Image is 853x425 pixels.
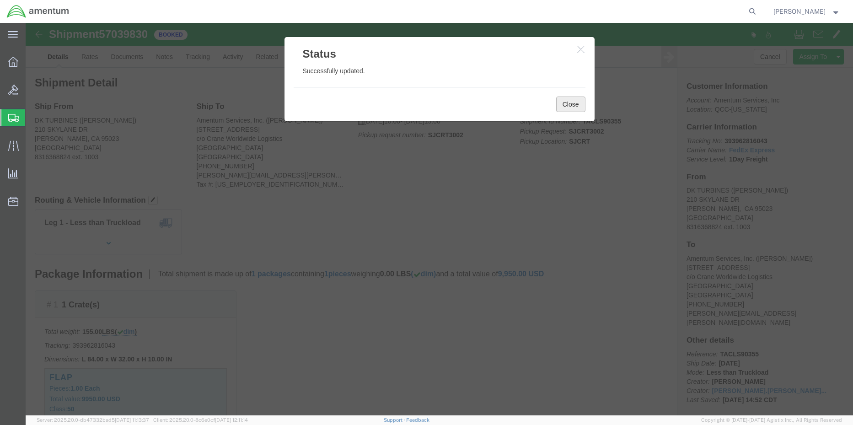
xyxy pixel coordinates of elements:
[115,417,149,423] span: [DATE] 11:13:37
[37,417,149,423] span: Server: 2025.20.0-db47332bad5
[773,6,826,16] span: Rebecca Thorstenson
[153,417,248,423] span: Client: 2025.20.0-8c6e0cf
[26,23,853,415] iframe: FS Legacy Container
[215,417,248,423] span: [DATE] 12:11:14
[773,6,841,17] button: [PERSON_NAME]
[6,5,70,18] img: logo
[406,417,429,423] a: Feedback
[384,417,407,423] a: Support
[701,416,842,424] span: Copyright © [DATE]-[DATE] Agistix Inc., All Rights Reserved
